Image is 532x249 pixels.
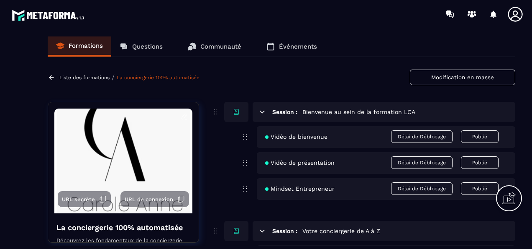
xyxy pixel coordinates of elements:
[272,228,297,234] h6: Session :
[410,70,515,85] button: Modification en masse
[132,43,163,50] p: Questions
[117,75,199,80] a: La conciergerie 100% automatisée
[461,156,499,169] button: Publié
[302,108,415,116] h5: Bienvenue au sein de la formation LCA
[461,130,499,143] button: Publié
[12,8,87,23] img: logo
[125,196,173,202] span: URL de connexion
[391,130,453,143] span: Délai de Déblocage
[62,196,95,202] span: URL secrète
[265,185,335,192] span: Mindset Entrepreneur
[54,109,192,213] img: background
[48,36,111,57] a: Formations
[200,43,241,50] p: Communauté
[265,159,335,166] span: Vidéo de présentation
[179,36,250,57] a: Communauté
[58,191,111,207] button: URL secrète
[59,75,110,80] a: Liste des formations
[391,182,453,195] span: Délai de Déblocage
[391,156,453,169] span: Délai de Déblocage
[56,222,183,233] h4: La conciergerie 100% automatisée
[120,191,189,207] button: URL de connexion
[69,42,103,49] p: Formations
[258,36,325,57] a: Événements
[112,73,115,81] span: /
[461,182,499,195] button: Publié
[302,227,380,235] h5: Votre conciergerie de A à Z
[265,133,327,140] span: Vidéo de bienvenue
[279,43,317,50] p: Événements
[272,109,297,115] h6: Session :
[111,36,171,57] a: Questions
